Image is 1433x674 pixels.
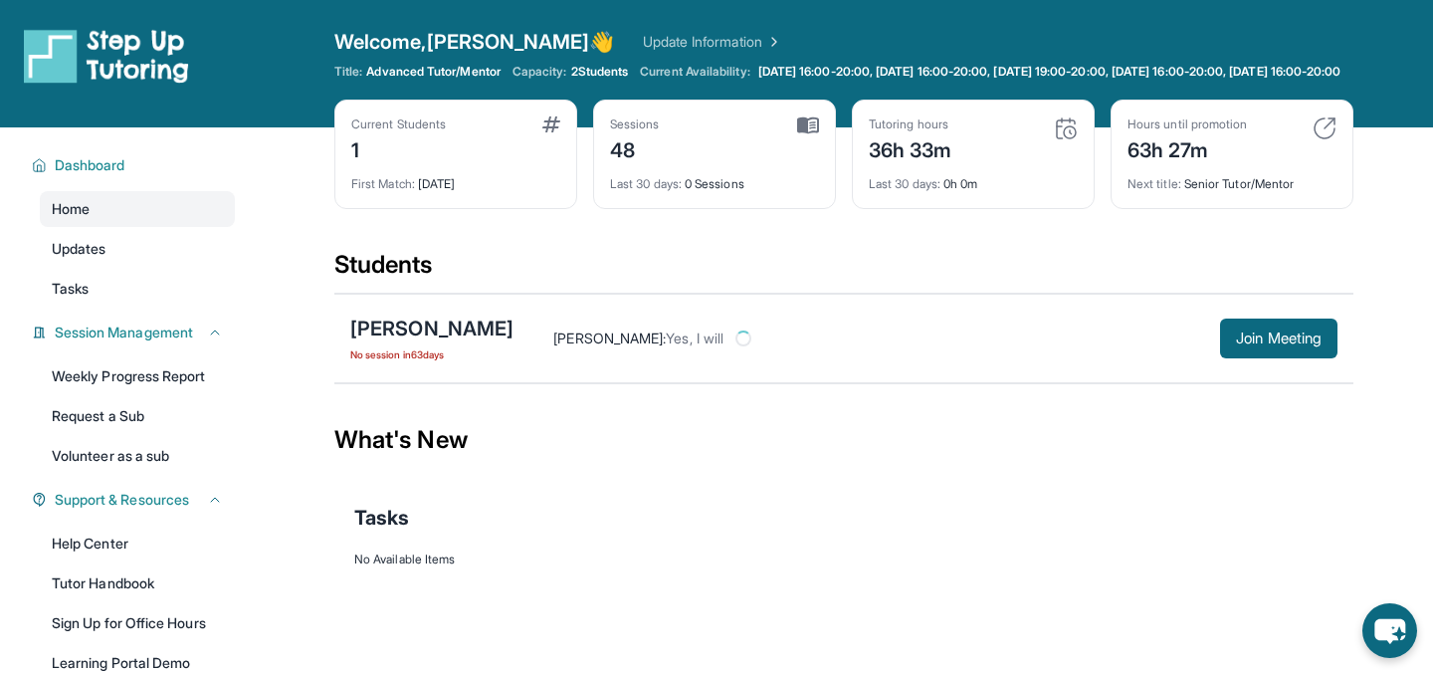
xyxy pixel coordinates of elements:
span: Updates [52,239,106,259]
div: 63h 27m [1127,132,1247,164]
span: Dashboard [55,155,125,175]
span: Title: [334,64,362,80]
a: [DATE] 16:00-20:00, [DATE] 16:00-20:00, [DATE] 19:00-20:00, [DATE] 16:00-20:00, [DATE] 16:00-20:00 [754,64,1345,80]
img: Chevron Right [762,32,782,52]
button: Dashboard [47,155,223,175]
a: Tasks [40,271,235,307]
span: First Match : [351,176,415,191]
span: Yes, I will [666,330,723,346]
img: logo [24,28,189,84]
div: Sessions [610,116,660,132]
a: Tutor Handbook [40,565,235,601]
img: card [1054,116,1078,140]
span: No session in 63 days [350,346,513,362]
span: Last 30 days : [869,176,940,191]
span: [PERSON_NAME] : [553,330,666,346]
div: Hours until promotion [1127,116,1247,132]
a: Home [40,191,235,227]
a: Update Information [643,32,782,52]
a: Volunteer as a sub [40,438,235,474]
div: 36h 33m [869,132,952,164]
a: Sign Up for Office Hours [40,605,235,641]
button: Session Management [47,323,223,342]
a: Help Center [40,526,235,562]
span: Home [52,199,90,219]
span: Tasks [52,279,89,299]
div: What's New [334,396,1353,484]
a: Updates [40,231,235,267]
div: [DATE] [351,164,560,192]
span: Advanced Tutor/Mentor [366,64,500,80]
span: 2 Students [571,64,629,80]
button: chat-button [1362,603,1417,658]
button: Join Meeting [1220,319,1337,358]
img: card [797,116,819,134]
img: card [542,116,560,132]
span: Next title : [1127,176,1181,191]
span: Support & Resources [55,490,189,510]
span: Welcome, [PERSON_NAME] 👋 [334,28,615,56]
div: [PERSON_NAME] [350,315,513,342]
span: Join Meeting [1236,333,1322,344]
span: Session Management [55,323,193,342]
div: Senior Tutor/Mentor [1127,164,1336,192]
div: Current Students [351,116,446,132]
span: [DATE] 16:00-20:00, [DATE] 16:00-20:00, [DATE] 19:00-20:00, [DATE] 16:00-20:00, [DATE] 16:00-20:00 [758,64,1341,80]
div: Students [334,249,1353,293]
span: Last 30 days : [610,176,682,191]
div: No Available Items [354,552,1333,567]
div: Tutoring hours [869,116,952,132]
a: Request a Sub [40,398,235,434]
span: Tasks [354,504,409,532]
div: 0h 0m [869,164,1078,192]
a: Weekly Progress Report [40,358,235,394]
div: 0 Sessions [610,164,819,192]
span: Capacity: [512,64,567,80]
button: Support & Resources [47,490,223,510]
div: 1 [351,132,446,164]
span: Current Availability: [640,64,749,80]
img: card [1313,116,1336,140]
div: 48 [610,132,660,164]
